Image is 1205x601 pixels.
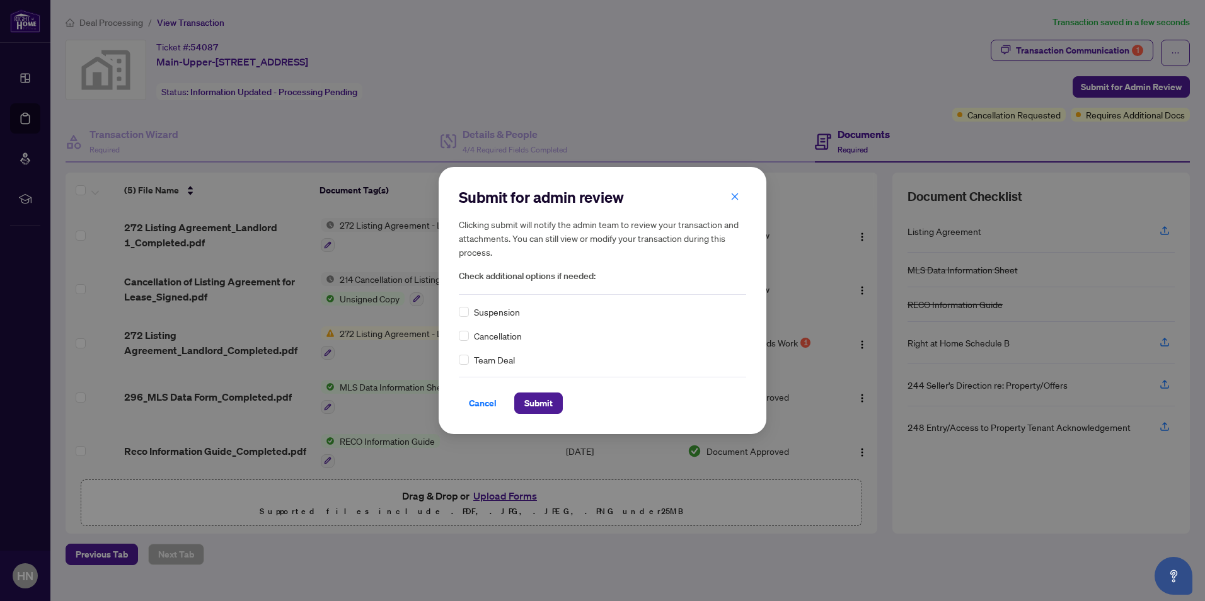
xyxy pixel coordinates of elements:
span: Suspension [474,305,520,319]
button: Cancel [459,392,507,414]
span: Submit [524,393,553,413]
span: Cancel [469,393,497,413]
h2: Submit for admin review [459,187,746,207]
button: Open asap [1155,557,1192,595]
h5: Clicking submit will notify the admin team to review your transaction and attachments. You can st... [459,217,746,259]
button: Submit [514,392,563,414]
span: Team Deal [474,353,515,367]
span: Check additional options if needed: [459,269,746,283]
span: Cancellation [474,329,522,343]
span: close [730,192,739,201]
